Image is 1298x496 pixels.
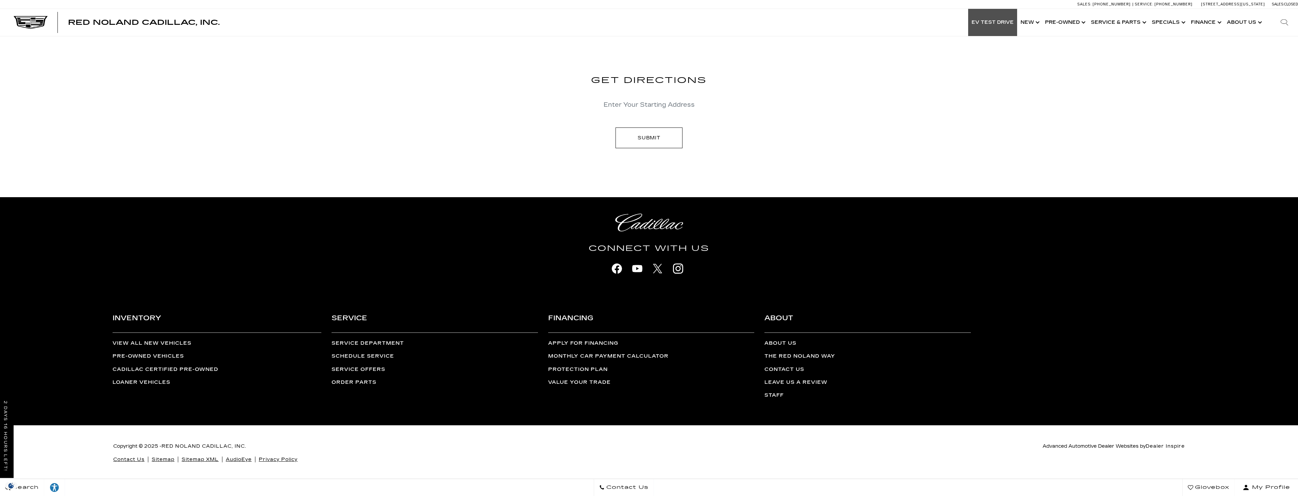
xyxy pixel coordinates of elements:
[569,98,729,111] input: Enter Your Address
[1249,483,1290,492] span: My Profile
[11,483,39,492] span: Search
[1043,443,1185,449] span: Advanced Automotive Dealer Websites by
[764,392,784,398] a: Staff
[44,479,65,496] a: Explore your accessibility options
[3,482,19,489] section: Click to Open Cookie Consent Modal
[616,127,683,148] button: Submit
[594,479,654,496] a: Contact Us
[615,213,683,232] img: Cadillac Light Heritage Logo
[113,442,644,451] p: Copyright © 2025 -
[14,16,48,29] img: Cadillac Dark Logo with Cadillac White Text
[1135,2,1153,6] span: Service:
[1088,9,1148,36] a: Service & Parts
[968,9,1017,36] a: EV Test Drive
[670,260,687,277] a: instagram
[1272,2,1284,6] span: Sales:
[548,379,611,385] a: Value Your Trade
[68,19,220,26] a: Red Noland Cadillac, Inc.
[3,482,19,489] img: Opt-Out Icon
[332,353,394,359] a: Schedule Service
[764,366,804,372] a: Contact Us
[1042,9,1088,36] a: Pre-Owned
[113,379,170,385] a: Loaner Vehicles
[113,457,145,462] a: Contact Us
[1182,479,1235,496] a: Glovebox
[1077,2,1132,6] a: Sales: [PHONE_NUMBER]
[764,340,796,346] a: About Us
[1235,479,1298,496] button: Open user profile menu
[182,457,219,462] a: Sitemap XML
[44,482,65,493] div: Explore your accessibility options
[1017,9,1042,36] a: New
[1271,9,1298,36] div: Search
[332,379,376,385] a: Order Parts
[332,340,404,346] a: Service Department
[113,353,184,359] a: Pre-Owned Vehicles
[548,340,618,346] a: Apply for Financing
[162,443,246,449] a: Red Noland Cadillac, Inc.
[113,312,321,332] h3: Inventory
[430,242,869,255] h4: Connect With Us
[1093,2,1131,6] span: [PHONE_NUMBER]
[629,260,646,277] a: youtube
[649,260,666,277] a: X
[259,457,298,462] a: Privacy Policy
[68,18,220,27] span: Red Noland Cadillac, Inc.
[1193,483,1229,492] span: Glovebox
[113,366,218,372] a: Cadillac Certified Pre-Owned
[1201,2,1265,6] a: [STREET_ADDRESS][US_STATE]
[764,353,835,359] a: The Red Noland Way
[113,340,191,346] a: View All New Vehicles
[1284,2,1298,6] span: Closed
[1224,9,1264,36] a: About Us
[152,457,174,462] a: Sitemap
[1146,443,1185,449] a: Dealer Inspire
[1077,2,1092,6] span: Sales:
[561,74,737,87] h3: Get Directions
[608,260,625,277] a: facebook
[605,483,648,492] span: Contact Us
[764,312,971,332] h3: About
[764,379,827,385] a: Leave Us a Review
[1187,9,1224,36] a: Finance
[548,353,669,359] a: Monthly Car Payment Calculator
[1154,2,1193,6] span: [PHONE_NUMBER]
[226,457,252,462] a: AudioEye
[1148,9,1187,36] a: Specials
[548,312,755,332] h3: Financing
[332,366,385,372] a: Service Offers
[548,366,608,372] a: Protection Plan
[1132,2,1194,6] a: Service: [PHONE_NUMBER]
[430,213,869,232] a: Cadillac Light Heritage Logo
[332,312,538,332] h3: Service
